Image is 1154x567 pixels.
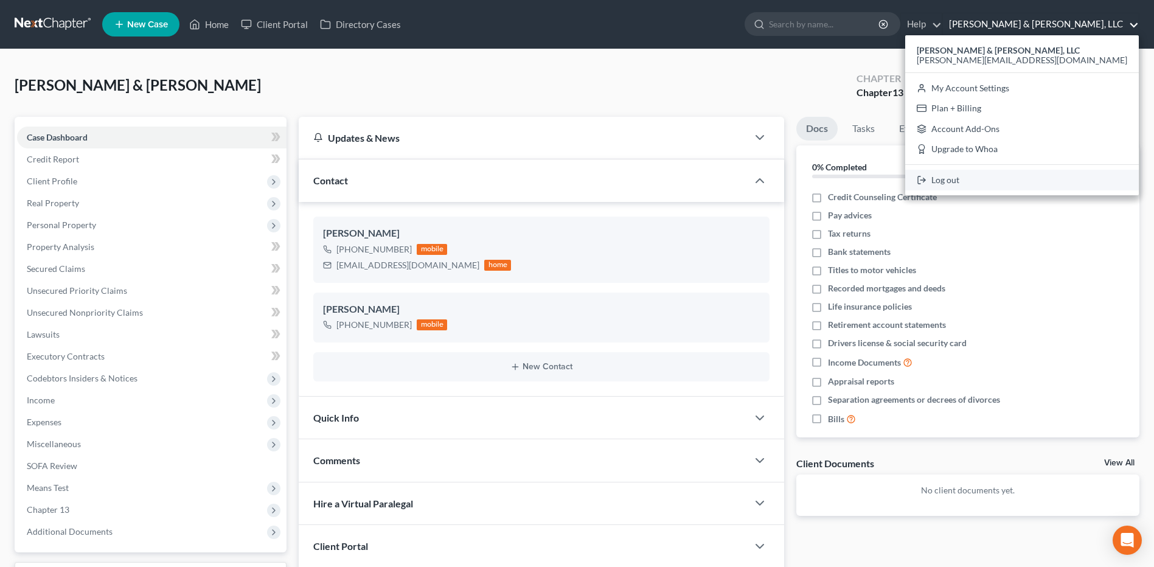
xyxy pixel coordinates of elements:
span: Real Property [27,198,79,208]
span: Income [27,395,55,405]
a: Unsecured Priority Claims [17,280,287,302]
div: [PHONE_NUMBER] [336,243,412,256]
div: Chapter [857,86,903,100]
a: Credit Report [17,148,287,170]
span: Secured Claims [27,263,85,274]
a: Tasks [843,117,885,141]
a: Log out [905,170,1139,190]
span: Life insurance policies [828,301,912,313]
span: Unsecured Priority Claims [27,285,127,296]
span: Tax returns [828,228,871,240]
button: New Contact [323,362,760,372]
a: Help [901,13,942,35]
span: 13 [892,86,903,98]
span: Income Documents [828,357,901,369]
span: Client Profile [27,176,77,186]
div: [PHONE_NUMBER] [336,319,412,331]
span: Bills [828,413,844,425]
a: Account Add-Ons [905,119,1139,139]
span: Credit Counseling Certificate [828,191,937,203]
span: Quick Info [313,412,359,423]
span: New Case [127,20,168,29]
span: Separation agreements or decrees of divorces [828,394,1000,406]
a: Secured Claims [17,258,287,280]
span: Pay advices [828,209,872,221]
span: Personal Property [27,220,96,230]
a: View All [1104,459,1135,467]
span: SOFA Review [27,461,77,471]
span: Expenses [27,417,61,427]
span: Miscellaneous [27,439,81,449]
a: Case Dashboard [17,127,287,148]
span: Lawsuits [27,329,60,339]
a: [PERSON_NAME] & [PERSON_NAME], LLC [943,13,1139,35]
span: Case Dashboard [27,132,88,142]
div: home [484,260,511,271]
a: Plan + Billing [905,98,1139,119]
a: Unsecured Nonpriority Claims [17,302,287,324]
div: Open Intercom Messenger [1113,526,1142,555]
span: Executory Contracts [27,351,105,361]
span: Appraisal reports [828,375,894,388]
div: [EMAIL_ADDRESS][DOMAIN_NAME] [336,259,479,271]
span: Comments [313,454,360,466]
strong: [PERSON_NAME] & [PERSON_NAME], LLC [917,45,1080,55]
div: [PERSON_NAME] & [PERSON_NAME], LLC [905,35,1139,195]
span: Hire a Virtual Paralegal [313,498,413,509]
span: Client Portal [313,540,368,552]
span: Codebtors Insiders & Notices [27,373,137,383]
a: Events [889,117,937,141]
span: Property Analysis [27,242,94,252]
a: Lawsuits [17,324,287,346]
a: Docs [796,117,838,141]
span: [PERSON_NAME][EMAIL_ADDRESS][DOMAIN_NAME] [917,55,1127,65]
a: Executory Contracts [17,346,287,367]
span: Additional Documents [27,526,113,537]
input: Search by name... [769,13,880,35]
a: My Account Settings [905,78,1139,99]
a: SOFA Review [17,455,287,477]
strong: 0% Completed [812,162,867,172]
span: Contact [313,175,348,186]
div: [PERSON_NAME] [323,302,760,317]
span: Recorded mortgages and deeds [828,282,945,294]
a: Directory Cases [314,13,407,35]
a: Client Portal [235,13,314,35]
span: [PERSON_NAME] & [PERSON_NAME] [15,76,261,94]
span: Means Test [27,482,69,493]
span: Titles to motor vehicles [828,264,916,276]
div: [PERSON_NAME] [323,226,760,241]
a: Upgrade to Whoa [905,139,1139,160]
div: Chapter [857,72,903,86]
p: No client documents yet. [806,484,1130,496]
div: Updates & News [313,131,733,144]
div: mobile [417,319,447,330]
span: Unsecured Nonpriority Claims [27,307,143,318]
div: Client Documents [796,457,874,470]
span: Bank statements [828,246,891,258]
a: Property Analysis [17,236,287,258]
a: Home [183,13,235,35]
div: mobile [417,244,447,255]
span: Retirement account statements [828,319,946,331]
span: Drivers license & social security card [828,337,967,349]
span: Credit Report [27,154,79,164]
span: Chapter 13 [27,504,69,515]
